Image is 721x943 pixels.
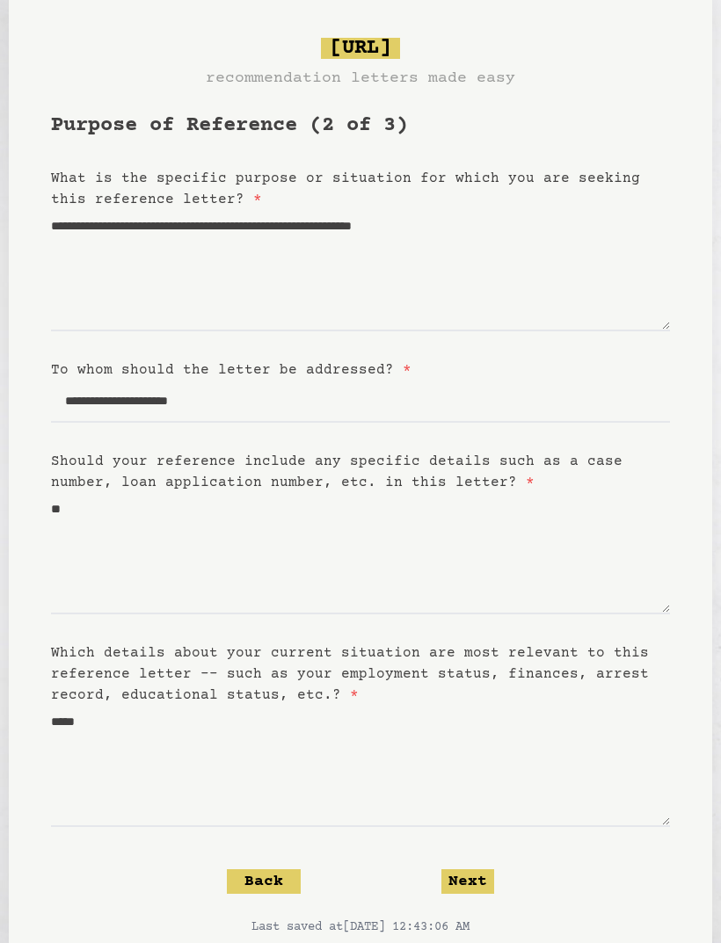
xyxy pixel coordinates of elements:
[321,38,400,59] span: [URL]
[51,170,640,207] label: What is the specific purpose or situation for which you are seeking this reference letter?
[441,869,494,894] button: Next
[51,918,670,936] p: Last saved at [DATE] 12:43:06 AM
[51,453,623,490] label: Should your reference include any specific details such as a case number, loan application number...
[51,112,670,140] h1: Purpose of Reference (2 of 3)
[51,362,411,378] label: To whom should the letter be addressed?
[206,66,515,91] h3: recommendation letters made easy
[51,645,649,703] label: Which details about your current situation are most relevant to this reference letter -- such as ...
[227,869,301,894] button: Back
